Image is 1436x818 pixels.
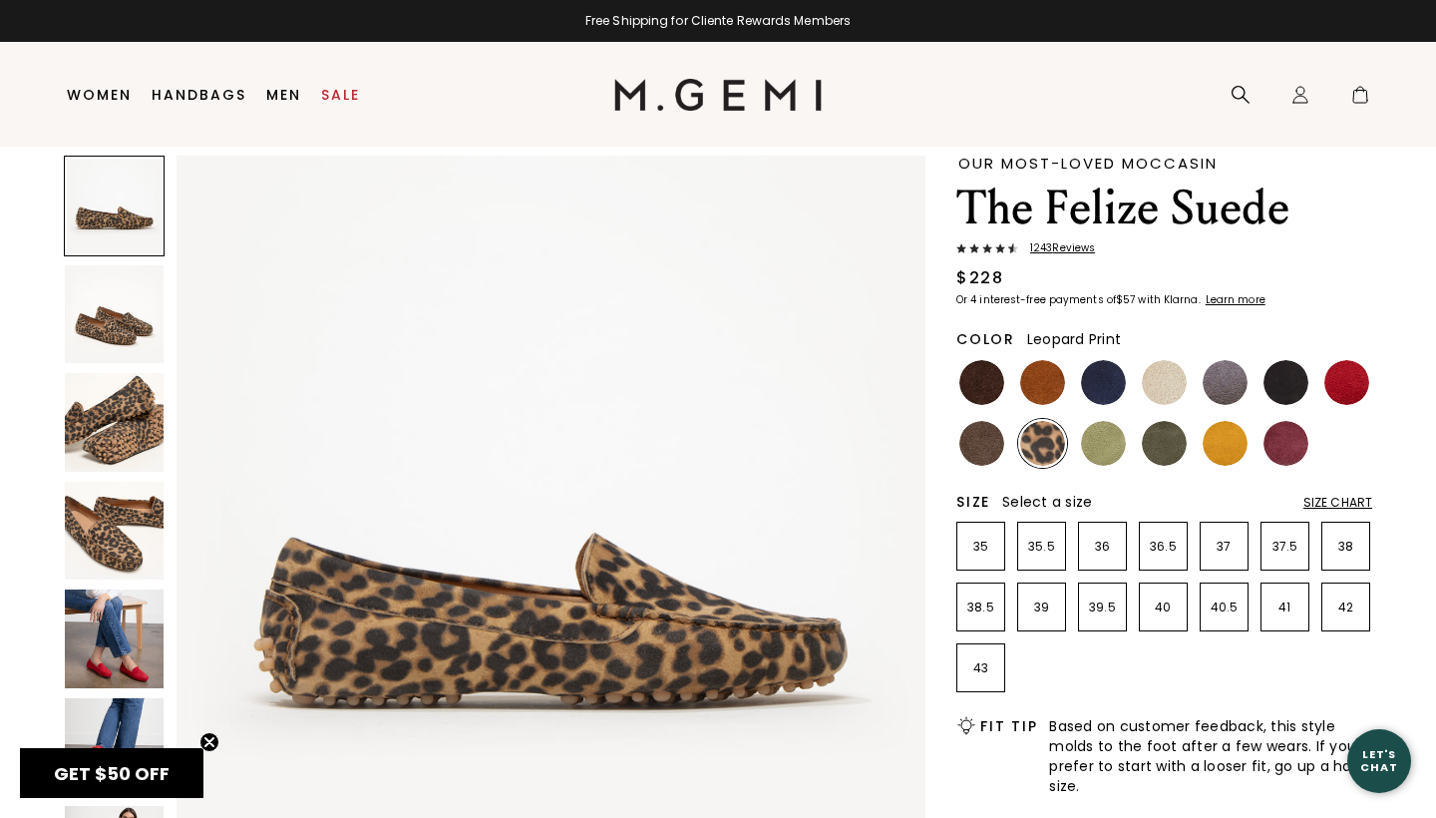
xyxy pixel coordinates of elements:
[65,482,164,581] img: The Felize Suede
[1018,539,1065,555] p: 35.5
[1079,539,1126,555] p: 36
[199,732,219,752] button: Close teaser
[1263,421,1308,466] img: Burgundy
[956,494,990,510] h2: Size
[321,87,360,103] a: Sale
[1261,600,1308,615] p: 41
[1020,360,1065,405] img: Saddle
[980,718,1037,734] h2: Fit Tip
[1142,421,1187,466] img: Olive
[1261,539,1308,555] p: 37.5
[1081,360,1126,405] img: Midnight Blue
[1020,421,1065,466] img: Leopard Print
[65,373,164,472] img: The Felize Suede
[956,266,1003,290] div: $228
[1322,539,1369,555] p: 38
[1322,600,1369,615] p: 42
[1347,748,1411,773] div: Let's Chat
[959,360,1004,405] img: Chocolate
[1140,539,1187,555] p: 36.5
[1303,495,1372,511] div: Size Chart
[957,539,1004,555] p: 35
[614,79,823,111] img: M.Gemi
[20,748,203,798] div: GET $50 OFFClose teaser
[1201,539,1248,555] p: 37
[1018,242,1095,254] span: 1243 Review s
[1138,292,1203,307] klarna-placement-style-body: with Klarna
[957,660,1004,676] p: 43
[152,87,246,103] a: Handbags
[266,87,301,103] a: Men
[956,331,1015,347] h2: Color
[1204,294,1265,306] a: Learn more
[958,156,1372,171] div: Our Most-Loved Moccasin
[956,181,1372,236] h1: The Felize Suede
[67,87,132,103] a: Women
[1203,360,1248,405] img: Gray
[1206,292,1265,307] klarna-placement-style-cta: Learn more
[65,265,164,364] img: The Felize Suede
[956,242,1372,258] a: 1243Reviews
[1049,716,1372,796] span: Based on customer feedback, this style molds to the foot after a few wears. If you prefer to star...
[1081,421,1126,466] img: Pistachio
[956,292,1116,307] klarna-placement-style-body: Or 4 interest-free payments of
[1002,492,1092,512] span: Select a size
[65,698,164,797] img: The Felize Suede
[1263,360,1308,405] img: Black
[1018,600,1065,615] p: 39
[1079,600,1126,615] p: 39.5
[1324,360,1369,405] img: Sunset Red
[1203,421,1248,466] img: Sunflower
[1140,600,1187,615] p: 40
[1116,292,1135,307] klarna-placement-style-amount: $57
[65,590,164,688] img: The Felize Suede
[1142,360,1187,405] img: Latte
[957,600,1004,615] p: 38.5
[1027,329,1121,349] span: Leopard Print
[54,761,170,786] span: GET $50 OFF
[1201,600,1248,615] p: 40.5
[959,421,1004,466] img: Mushroom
